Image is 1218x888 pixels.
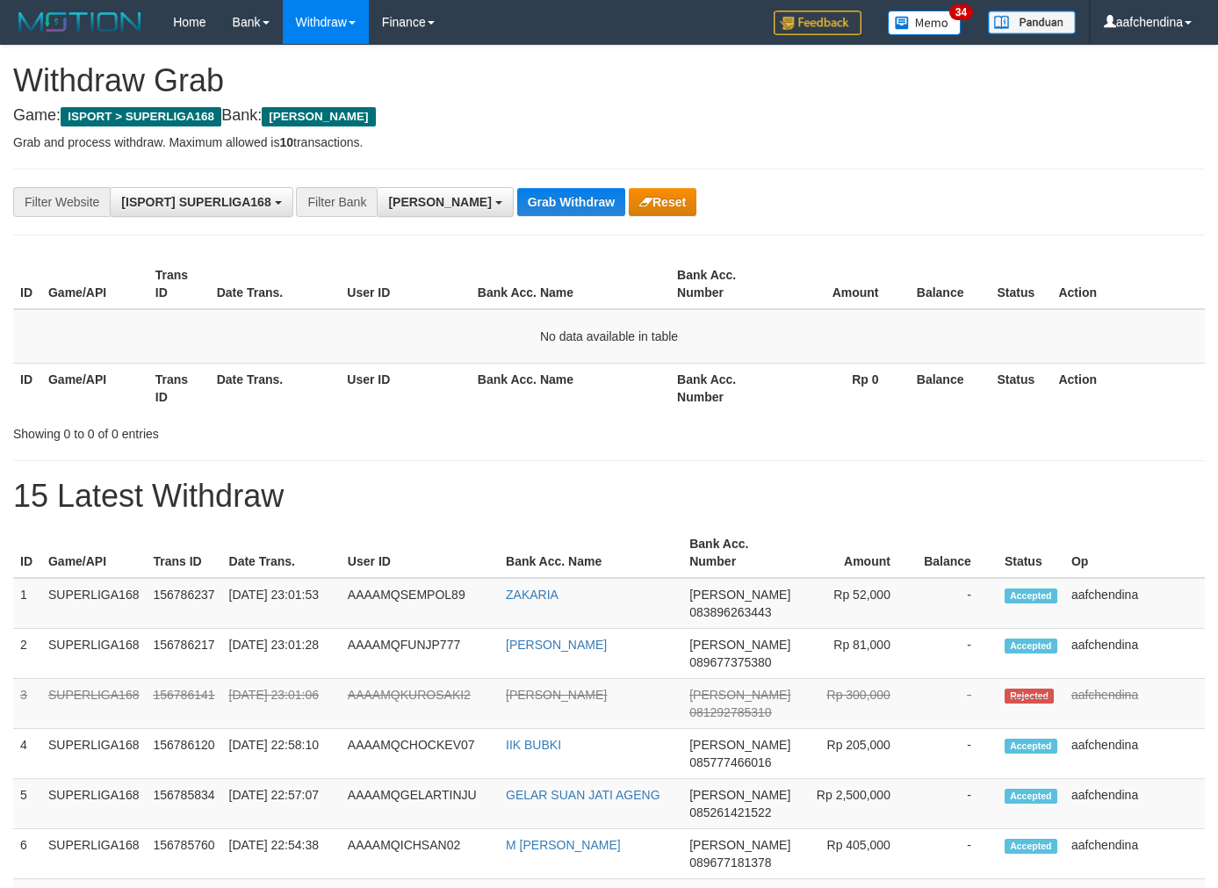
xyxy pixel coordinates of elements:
th: Game/API [41,363,148,413]
th: ID [13,363,41,413]
span: Copy 083896263443 to clipboard [689,605,771,619]
a: [PERSON_NAME] [506,688,607,702]
td: SUPERLIGA168 [41,729,147,779]
a: [PERSON_NAME] [506,638,607,652]
img: MOTION_logo.png [13,9,147,35]
th: Bank Acc. Number [670,259,777,309]
span: Copy 081292785310 to clipboard [689,705,771,719]
img: panduan.png [988,11,1076,34]
span: Copy 089677181378 to clipboard [689,856,771,870]
strong: 10 [279,135,293,149]
span: Copy 089677375380 to clipboard [689,655,771,669]
td: [DATE] 23:01:06 [222,679,341,729]
td: 3 [13,679,41,729]
td: aafchendina [1064,578,1205,629]
th: Status [991,259,1052,309]
th: Rp 0 [777,363,905,413]
th: Status [991,363,1052,413]
span: Copy 085261421522 to clipboard [689,805,771,819]
td: [DATE] 22:58:10 [222,729,341,779]
td: AAAAMQSEMPOL89 [341,578,499,629]
td: 156786217 [146,629,221,679]
th: Bank Acc. Name [471,259,670,309]
th: Date Trans. [210,259,341,309]
td: SUPERLIGA168 [41,679,147,729]
td: - [917,779,998,829]
td: 156785834 [146,779,221,829]
td: Rp 405,000 [797,829,917,879]
span: [PERSON_NAME] [689,638,790,652]
span: [ISPORT] SUPERLIGA168 [121,195,270,209]
td: 6 [13,829,41,879]
th: Trans ID [146,528,221,578]
span: Accepted [1005,789,1057,804]
td: 4 [13,729,41,779]
th: Bank Acc. Name [471,363,670,413]
th: ID [13,528,41,578]
th: Bank Acc. Number [682,528,797,578]
th: Bank Acc. Number [670,363,777,413]
td: 156786237 [146,578,221,629]
td: - [917,629,998,679]
td: AAAAMQGELARTINJU [341,779,499,829]
td: AAAAMQKUROSAKI2 [341,679,499,729]
span: Accepted [1005,639,1057,653]
span: Rejected [1005,689,1054,704]
th: Amount [777,259,905,309]
h1: 15 Latest Withdraw [13,479,1205,514]
a: M [PERSON_NAME] [506,838,621,852]
h4: Game: Bank: [13,107,1205,125]
span: Accepted [1005,588,1057,603]
div: Showing 0 to 0 of 0 entries [13,418,494,443]
button: Grab Withdraw [517,188,625,216]
td: [DATE] 23:01:28 [222,629,341,679]
td: 156785760 [146,829,221,879]
th: Date Trans. [222,528,341,578]
button: Reset [629,188,696,216]
td: 156786141 [146,679,221,729]
button: [PERSON_NAME] [377,187,513,217]
th: Balance [905,259,991,309]
span: [PERSON_NAME] [689,688,790,702]
img: Feedback.jpg [774,11,861,35]
th: Bank Acc. Name [499,528,682,578]
div: Filter Bank [296,187,377,217]
td: aafchendina [1064,679,1205,729]
button: [ISPORT] SUPERLIGA168 [110,187,292,217]
td: - [917,729,998,779]
div: Filter Website [13,187,110,217]
span: [PERSON_NAME] [689,788,790,802]
td: Rp 2,500,000 [797,779,917,829]
th: Amount [797,528,917,578]
td: 5 [13,779,41,829]
th: Status [998,528,1064,578]
td: [DATE] 22:57:07 [222,779,341,829]
td: Rp 205,000 [797,729,917,779]
th: Action [1051,259,1205,309]
td: SUPERLIGA168 [41,578,147,629]
th: User ID [340,259,471,309]
td: aafchendina [1064,629,1205,679]
td: AAAAMQICHSAN02 [341,829,499,879]
span: Copy 085777466016 to clipboard [689,755,771,769]
p: Grab and process withdraw. Maximum allowed is transactions. [13,134,1205,151]
span: [PERSON_NAME] [262,107,375,126]
th: Date Trans. [210,363,341,413]
td: Rp 300,000 [797,679,917,729]
th: Game/API [41,528,147,578]
img: Button%20Memo.svg [888,11,962,35]
th: User ID [340,363,471,413]
a: GELAR SUAN JATI AGENG [506,788,660,802]
td: aafchendina [1064,829,1205,879]
th: Op [1064,528,1205,578]
td: SUPERLIGA168 [41,829,147,879]
span: 34 [949,4,973,20]
span: ISPORT > SUPERLIGA168 [61,107,221,126]
td: aafchendina [1064,779,1205,829]
th: Balance [917,528,998,578]
td: 156786120 [146,729,221,779]
th: User ID [341,528,499,578]
td: Rp 52,000 [797,578,917,629]
h1: Withdraw Grab [13,63,1205,98]
span: [PERSON_NAME] [689,738,790,752]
